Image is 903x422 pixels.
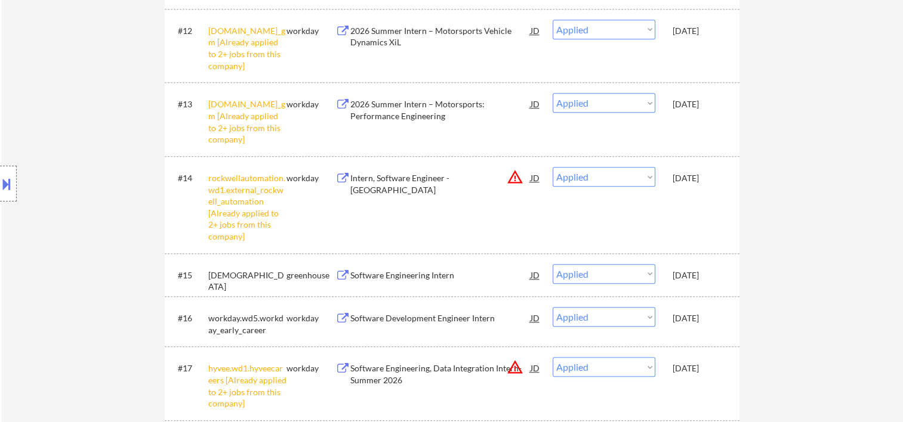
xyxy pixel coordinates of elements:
[350,312,531,324] div: Software Development Engineer Intern
[286,312,335,324] div: workday
[178,362,199,374] div: #17
[286,269,335,281] div: greenhouse
[208,362,286,409] div: hyvee.wd1.hyveecareers [Already applied to 2+ jobs from this company]
[208,98,286,145] div: [DOMAIN_NAME]_gm [Already applied to 2+ jobs from this company]
[673,172,725,184] div: [DATE]
[208,312,286,336] div: workday.wd5.workday_early_career
[286,172,335,184] div: workday
[350,172,531,196] div: Intern, Software Engineer - [GEOGRAPHIC_DATA]
[178,25,199,37] div: #12
[529,307,541,328] div: JD
[350,269,531,281] div: Software Engineering Intern
[208,269,286,293] div: [DEMOGRAPHIC_DATA]
[350,98,531,122] div: 2026 Summer Intern – Motorsports: Performance Engineering
[286,25,335,37] div: workday
[673,362,725,374] div: [DATE]
[529,264,541,286] div: JD
[350,25,531,48] div: 2026 Summer Intern – Motorsports Vehicle Dynamics XiL
[286,98,335,110] div: workday
[529,20,541,41] div: JD
[529,357,541,378] div: JD
[208,172,286,243] div: rockwellautomation.wd1.external_rockwell_automation [Already applied to 2+ jobs from this company]
[529,93,541,114] div: JD
[529,167,541,188] div: JD
[673,269,725,281] div: [DATE]
[350,362,531,386] div: Software Engineering, Data Integration Intern- Summer 2026
[286,362,335,374] div: workday
[673,98,725,110] div: [DATE]
[673,312,725,324] div: [DATE]
[208,25,286,72] div: [DOMAIN_NAME]_gm [Already applied to 2+ jobs from this company]
[507,169,523,185] button: warning_amber
[507,359,523,376] button: warning_amber
[178,312,199,324] div: #16
[673,25,725,37] div: [DATE]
